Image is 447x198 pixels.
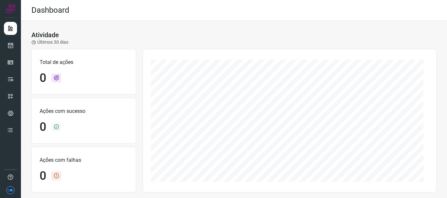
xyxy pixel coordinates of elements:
p: Ações com falhas [40,156,128,164]
h2: Dashboard [31,6,69,15]
h3: Atividade [31,31,59,39]
img: d06bdf07e729e349525d8f0de7f5f473.png [7,186,14,194]
img: Logo [6,4,15,14]
h1: 0 [40,169,46,183]
h1: 0 [40,71,46,85]
p: Total de ações [40,58,128,66]
p: Últimos 30 dias [31,39,68,46]
p: Ações com sucesso [40,107,128,115]
h1: 0 [40,120,46,134]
